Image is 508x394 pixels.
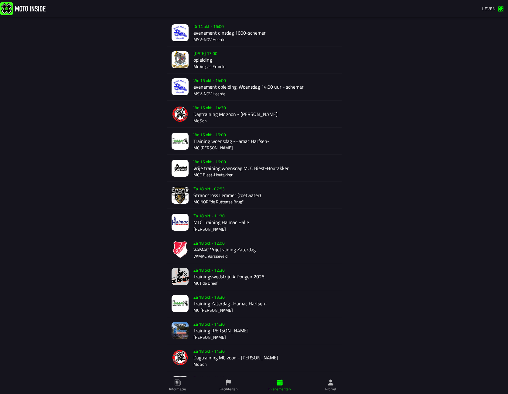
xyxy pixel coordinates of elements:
[220,386,237,392] font: Faciliteiten
[167,155,342,182] a: gebeurtenis-afbeeldingWo 15 okt - 16:00Vrije training woensdag MCC Biest-HoutakkerMCC Biest-Houta...
[172,322,189,339] img: gebeurtenis-afbeelding
[172,51,189,68] img: gebeurtenis-afbeelding
[172,214,189,231] img: gebeurtenis-afbeelding
[167,236,342,263] a: gebeurtenis-afbeeldingZa 18 okt - 12:00VAMAC Vrijetraining ZaterdagVAMAC Varsseveld
[167,19,342,46] a: gebeurtenis-afbeeldingDi 14 okt - 16:00evenement dinsdag 1600-schemerMSV-NOV Heerde
[167,128,342,155] a: gebeurtenis-afbeeldingWo 15 okt - 15:00Training woensdag -Hamac Harfsen-MC [PERSON_NAME]
[167,182,342,209] a: gebeurtenis-afbeeldingZa 18 okt - 07:53Strandcross Lemmer (zoetwater)MC NOP "de Ruttense Brug"
[325,386,336,392] font: Profiel
[167,317,342,344] a: gebeurtenis-afbeeldingZa 18 okt - 14:30Training [PERSON_NAME][PERSON_NAME]
[479,3,507,14] a: Leven
[172,78,189,95] img: gebeurtenis-afbeelding
[172,187,189,204] img: gebeurtenis-afbeelding
[167,101,342,128] a: gebeurtenis-afbeeldingWo 15 okt - 14:30Dagtraining Mc zoon - [PERSON_NAME]Mc Son
[172,268,189,285] img: gebeurtenis-afbeelding
[482,5,496,12] font: Leven
[172,106,189,123] img: gebeurtenis-afbeelding
[167,290,342,317] a: gebeurtenis-afbeeldingZa 18 okt - 13:30Training Zaterdag -Hamac Harfsen-MC [PERSON_NAME]
[167,46,342,73] a: gebeurtenis-afbeelding[DATE] 13:00opleidingMc Volgas Ermelo
[167,209,342,236] a: gebeurtenis-afbeeldingZa 18 okt - 11:30MTC Training Halmac Halle[PERSON_NAME]
[167,73,342,100] a: gebeurtenis-afbeeldingWo 15 okt - 14:00evenement opleiding. Woensdag 14.00 uur - schemarMSV-NOV H...
[268,386,291,392] font: Evenementen
[167,263,342,290] a: gebeurtenis-afbeeldingZa 18 okt - 12:30Trainingswedstrijd 4 Dongen 2025MCT de Dreef
[172,349,189,366] img: gebeurtenis-afbeelding
[172,295,189,312] img: gebeurtenis-afbeelding
[172,376,189,393] img: gebeurtenis-afbeelding
[167,344,342,371] a: gebeurtenis-afbeeldingZa 18 okt - 14:30Dagtraining MC zoon - [PERSON_NAME]Mc Son
[172,160,189,177] img: gebeurtenis-afbeelding
[172,24,189,41] img: gebeurtenis-afbeelding
[169,386,186,392] font: Informatie
[172,133,189,150] img: gebeurtenis-afbeelding
[172,241,189,258] img: gebeurtenis-afbeelding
